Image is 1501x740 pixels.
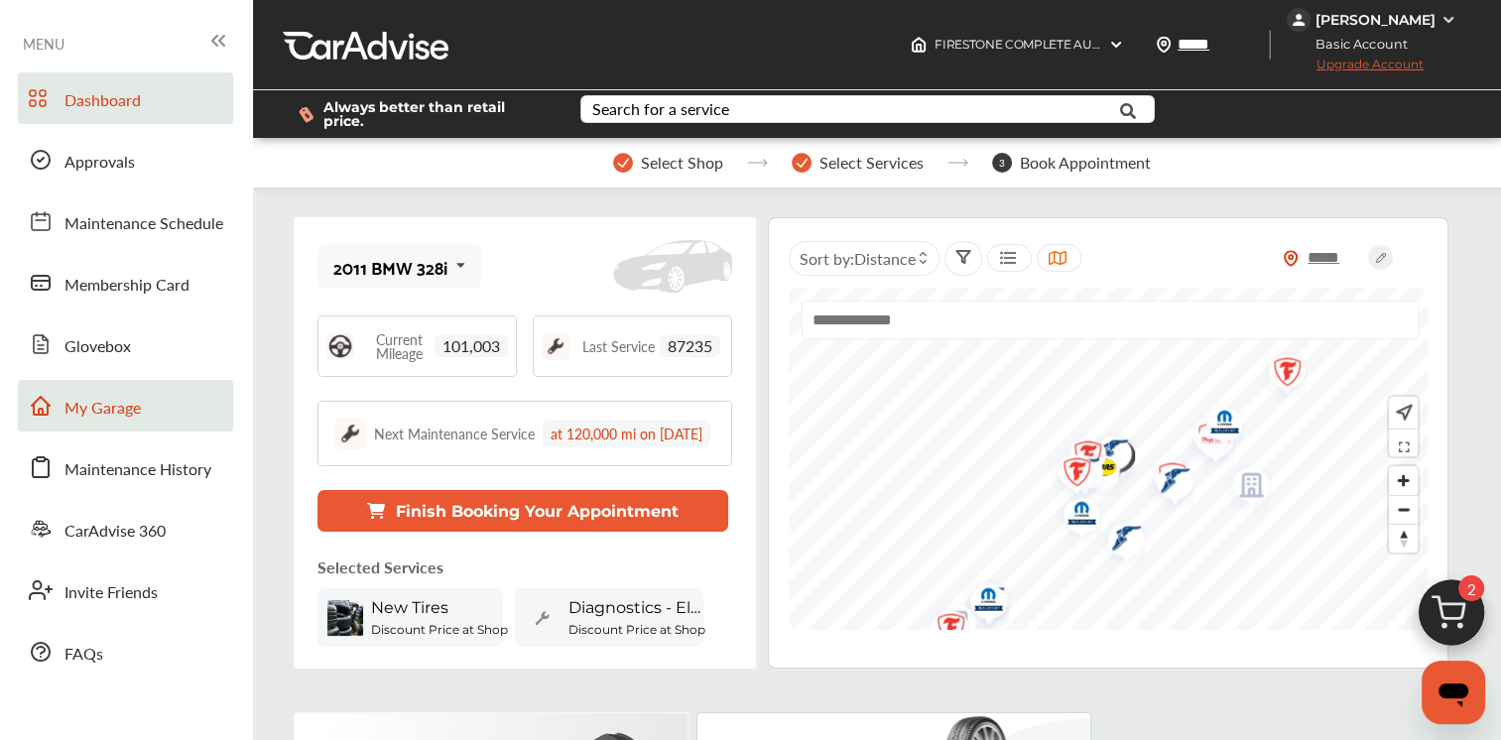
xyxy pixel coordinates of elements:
[64,334,131,360] span: Glovebox
[1142,454,1194,513] img: logo-goodyear.png
[1108,37,1124,53] img: header-down-arrow.9dd2ce7d.svg
[1179,410,1231,472] img: logo-firestone.png
[957,572,1010,635] img: logo-firestone.png
[955,574,1008,631] img: logo-mopar.png
[364,332,435,360] span: Current Mileage
[23,36,64,52] span: MENU
[542,332,569,360] img: maintenance_logo
[747,159,768,167] img: stepper-arrow.e24c07c6.svg
[64,457,211,483] span: Maintenance History
[1218,457,1268,520] div: Map marker
[792,153,812,173] img: stepper-checkmark.b5569197.svg
[1183,413,1235,475] img: logo-pepboys.png
[1055,428,1107,490] img: logo-firestone.png
[992,153,1012,173] span: 3
[1020,154,1151,172] span: Book Appointment
[925,595,977,658] img: empty_shop_logo.394c5474.svg
[1156,37,1172,53] img: location_vector.a44bc228.svg
[371,598,448,617] span: New Tires
[1389,496,1418,524] span: Zoom out
[582,339,655,353] span: Last Service
[613,240,732,294] img: placeholder_car.fcab19be.svg
[1052,444,1104,503] img: logo-goodyear.png
[1084,429,1135,489] img: check-icon.521c8815.svg
[64,642,103,668] span: FAQs
[1254,344,1304,407] div: Map marker
[956,573,1009,632] img: logo-goodyear.png
[371,622,508,637] b: Discount Price at Shop
[18,195,233,247] a: Maintenance Schedule
[1315,11,1436,29] div: [PERSON_NAME]
[918,600,970,663] img: logo-firestone.png
[1458,575,1484,601] span: 2
[918,600,967,663] div: Map marker
[1254,344,1307,407] img: logo-firestone.png
[1404,570,1499,666] img: cart_icon.3d0951e8.svg
[1218,457,1271,520] img: empty_shop_logo.394c5474.svg
[64,273,189,299] span: Membership Card
[18,380,233,432] a: My Garage
[1392,402,1413,424] img: recenter.ce011a49.svg
[1191,397,1241,453] div: Map marker
[1049,488,1098,545] div: Map marker
[18,564,233,616] a: Invite Friends
[18,72,233,124] a: Dashboard
[64,88,141,114] span: Dashboard
[1052,444,1101,503] div: Map marker
[1093,512,1143,570] div: Map marker
[911,37,927,53] img: header-home-logo.8d720a4f.svg
[64,211,223,237] span: Maintenance Schedule
[1139,449,1188,512] div: Map marker
[947,159,968,167] img: stepper-arrow.e24c07c6.svg
[1139,449,1191,512] img: logo-firestone.png
[1044,444,1093,507] div: Map marker
[18,318,233,370] a: Glovebox
[1183,413,1232,475] div: Map marker
[925,595,974,658] div: Map marker
[568,622,705,637] b: Discount Price at Shop
[1068,444,1118,496] div: Map marker
[1440,12,1456,28] img: WGsFRI8htEPBVLJbROoPRyZpYNWhNONpIPPETTm6eUC0GeLEiAAAAAElFTkSuQmCC
[18,503,233,555] a: CarAdvise 360
[1289,34,1423,55] span: Basic Account
[374,424,535,443] div: Next Maintenance Service
[1389,525,1418,553] span: Reset bearing to north
[800,247,916,270] span: Sort by :
[1080,426,1133,484] img: logo-goodyear.png
[1044,444,1096,507] img: logo-firestone.png
[1179,410,1228,472] div: Map marker
[18,441,233,493] a: Maintenance History
[525,600,561,636] img: default_wrench_icon.d1a43860.svg
[1287,57,1424,81] span: Upgrade Account
[1049,488,1101,545] img: logo-mopar.png
[1093,512,1146,570] img: logo-goodyear.png
[819,154,924,172] span: Select Services
[1287,8,1311,32] img: jVpblrzwTbfkPYzPPzSLxeg0AAAAASUVORK5CYII=
[317,555,443,578] p: Selected Services
[323,100,549,128] span: Always better than retail price.
[1422,661,1485,724] iframe: Button to launch messaging window
[1055,428,1104,490] div: Map marker
[955,574,1005,631] div: Map marker
[1084,429,1134,489] div: Map marker
[1283,250,1299,267] img: location_vector_orange.38f05af8.svg
[613,153,633,173] img: stepper-checkmark.b5569197.svg
[1389,495,1418,524] button: Zoom out
[568,598,707,617] span: Diagnostics - Electrical
[789,288,1430,630] canvas: Map
[592,101,729,117] div: Search for a service
[1191,397,1244,453] img: logo-mopar.png
[18,134,233,185] a: Approvals
[64,519,166,545] span: CarAdvise 360
[854,247,916,270] span: Distance
[641,154,723,172] span: Select Shop
[64,580,158,606] span: Invite Friends
[317,490,728,532] button: Finish Booking Your Appointment
[1269,30,1271,60] img: header-divider.bc55588e.svg
[64,150,135,176] span: Approvals
[957,572,1007,635] div: Map marker
[18,257,233,308] a: Membership Card
[543,420,710,447] div: at 120,000 mi on [DATE]
[1389,466,1418,495] button: Zoom in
